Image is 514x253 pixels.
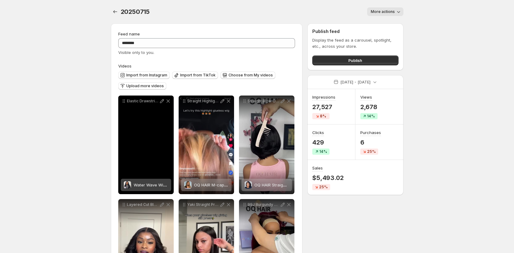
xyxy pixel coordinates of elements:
[184,181,192,189] img: OQ HAIR M-cap Straight Hair 4/27 Highlight Color Wear Go Glueless Wigs Invisible Knots Pre Cut 9x...
[180,73,216,78] span: Import from TikTok
[312,129,324,136] h3: Clicks
[172,71,218,79] button: Import from TikTok
[254,182,442,187] span: OQ HAIR Straight Blow Out Hair Cut [PERSON_NAME] Wig Pre-Cut HD Lace Wear Go Glueless Wig
[248,202,280,207] p: 99J Burgundy Color Wear Go Glueless Wig
[118,50,154,55] span: Visible only to you.
[126,84,164,88] span: Upload more videos
[312,174,343,182] p: $5,493.02
[367,7,403,16] button: More actions
[360,129,381,136] h3: Purchases
[312,139,330,146] p: 429
[319,185,328,190] span: 25%
[134,182,338,187] span: Water Wave Wig Pre Bleached Knots 13x4 13x6 HD Lace Frontal Wig With Elastic Drawstring Wear Go Wig
[367,114,375,119] span: 14%
[360,139,381,146] p: 6
[360,103,378,111] p: 2,678
[312,94,335,100] h3: Impressions
[127,202,159,207] p: Layered Cut Bleached Mini Knots Body Wave Wear Go Glueless Wig
[127,99,159,104] p: Elastic Drawstring 13x6 HD Lace Wear Go Glueless Wig
[239,96,294,194] div: Straight Blow Out Hair Cut [PERSON_NAME] Wear Go WigOQ HAIR Straight Blow Out Hair Cut Bob Wig Pr...
[118,82,166,90] button: Upload more videos
[245,181,252,189] img: OQ HAIR Straight Blow Out Hair Cut Bob Wig Pre-Cut HD Lace Wear Go Glueless Wig
[187,99,219,104] p: Straight Highlight Ombre Color Wear Go Glueless Wig
[221,71,275,79] button: Choose from My videos
[320,114,326,119] span: 8%
[194,182,410,187] span: OQ HAIR M-cap Straight Hair 4/27 Highlight Color Wear Go Glueless Wigs Invisible Knots Pre Cut 9x...
[187,202,219,207] p: Yaki Straight Pre-Cut 9x6 Lace Wear Go Wig
[371,9,395,14] span: More actions
[367,149,376,154] span: 25%
[118,63,132,68] span: Videos
[111,7,119,16] button: Settings
[319,149,327,154] span: 14%
[312,28,398,35] h2: Publish feed
[312,103,335,111] p: 27,527
[248,99,280,104] p: Straight Blow Out Hair Cut [PERSON_NAME] Wear Go Wig
[118,71,170,79] button: Import from Instagram
[340,79,370,85] p: [DATE] - [DATE]
[124,181,131,189] img: Water Wave Wig Pre Bleached Knots 13x4 13x6 HD Lace Frontal Wig With Elastic Drawstring Wear Go Wig
[179,96,234,194] div: Straight Highlight Ombre Color Wear Go Glueless WigOQ HAIR M-cap Straight Hair 4/27 Highlight Col...
[312,55,398,65] button: Publish
[121,8,150,15] span: 20250715
[118,96,174,194] div: Elastic Drawstring 13x6 HD Lace Wear Go Glueless WigWater Wave Wig Pre Bleached Knots 13x4 13x6 H...
[360,94,372,100] h3: Views
[312,165,323,171] h3: Sales
[348,57,362,63] span: Publish
[126,73,167,78] span: Import from Instagram
[118,31,140,36] span: Feed name
[312,37,398,49] p: Display the feed as a carousel, spotlight, etc., across your store.
[229,73,273,78] span: Choose from My videos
